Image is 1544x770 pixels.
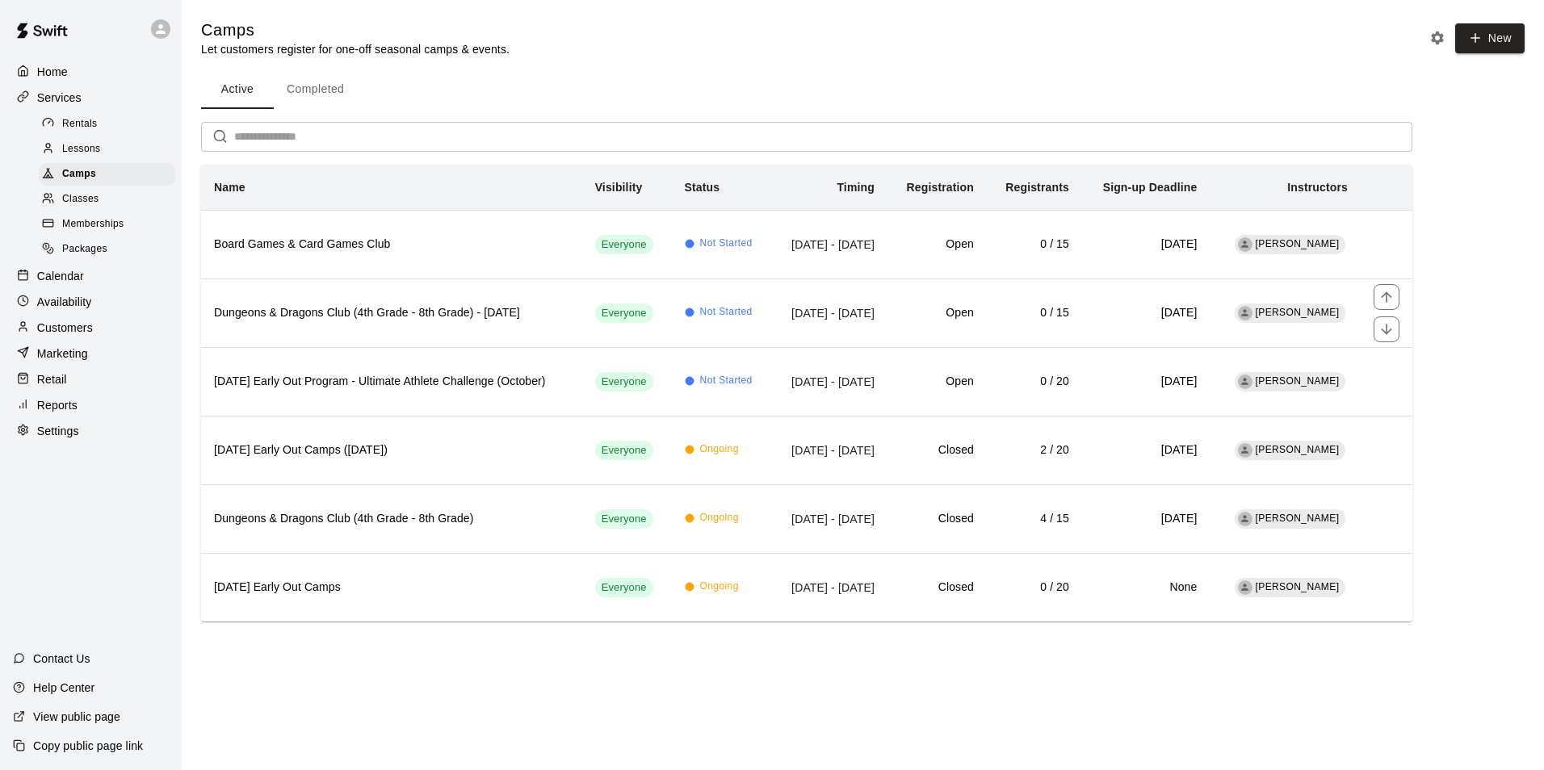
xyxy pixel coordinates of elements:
[37,294,92,310] p: Availability
[62,116,98,132] span: Rentals
[1238,580,1252,595] div: Nathan Ballagh
[595,441,653,460] div: This service is visible to all of your customers
[39,238,175,261] div: Packages
[1256,444,1340,455] span: [PERSON_NAME]
[13,60,169,84] a: Home
[39,113,175,136] div: Rentals
[1000,304,1069,322] h6: 0 / 15
[700,236,753,252] span: Not Started
[37,90,82,106] p: Services
[771,210,887,278] td: [DATE] - [DATE]
[214,236,569,253] h6: Board Games & Card Games Club
[685,181,720,194] b: Status
[33,738,143,754] p: Copy public page link
[700,441,739,458] span: Ongoing
[13,316,169,340] a: Customers
[37,423,79,439] p: Settings
[1256,581,1340,592] span: [PERSON_NAME]
[37,64,68,80] p: Home
[33,709,120,725] p: View public page
[274,70,357,109] button: Completed
[214,510,569,528] h6: Dungeons & Dragons Club (4th Grade - 8th Grade)
[1374,284,1399,310] button: move item up
[1005,181,1069,194] b: Registrants
[1000,441,1069,459] h6: 2 / 20
[1450,31,1525,44] a: New
[1095,510,1197,528] h6: [DATE]
[13,393,169,417] a: Reports
[595,580,653,596] span: Everyone
[214,373,569,391] h6: [DATE] Early Out Program - Ultimate Athlete Challenge (October)
[37,268,84,284] p: Calendar
[13,264,169,288] div: Calendar
[62,166,96,182] span: Camps
[700,304,753,320] span: Not Started
[907,181,974,194] b: Registration
[214,304,569,322] h6: Dungeons & Dragons Club (4th Grade - 8th Grade) - [DATE]
[595,306,653,321] span: Everyone
[900,579,974,596] h6: Closed
[1238,237,1252,252] div: Nathan Ballagh
[62,216,124,232] span: Memberships
[214,579,569,596] h6: [DATE] Early Out Camps
[37,371,67,387] p: Retail
[1103,181,1198,194] b: Sign-up Deadline
[201,19,510,41] h5: Camps
[595,512,653,527] span: Everyone
[13,86,169,110] div: Services
[1095,579,1197,596] h6: None
[214,441,569,459] h6: [DATE] Early Out Camps ([DATE])
[1374,316,1399,342] button: move item down
[1095,236,1197,253] h6: [DATE]
[1095,373,1197,391] h6: [DATE]
[39,212,182,237] a: Memberships
[214,181,245,194] b: Name
[1425,26,1450,50] button: Camp settings
[13,367,169,391] div: Retail
[33,651,90,667] p: Contact Us
[595,237,653,253] span: Everyone
[900,236,974,253] h6: Open
[900,441,974,459] h6: Closed
[62,241,107,257] span: Packages
[1095,441,1197,459] h6: [DATE]
[1238,443,1252,458] div: Nathan Ballagh
[39,138,175,161] div: Lessons
[700,510,739,526] span: Ongoing
[595,375,653,390] span: Everyone
[900,510,974,528] h6: Closed
[1256,238,1340,249] span: [PERSON_NAME]
[39,188,175,211] div: Classes
[201,41,510,57] p: Let customers register for one-off seasonal camps & events.
[771,553,887,621] td: [DATE] - [DATE]
[39,237,182,262] a: Packages
[13,419,169,443] a: Settings
[700,373,753,389] span: Not Started
[900,373,974,391] h6: Open
[33,680,94,696] p: Help Center
[900,304,974,322] h6: Open
[1238,306,1252,320] div: Nathan Ballagh
[771,278,887,347] td: [DATE] - [DATE]
[595,181,643,194] b: Visibility
[771,347,887,416] td: [DATE] - [DATE]
[201,70,274,109] button: Active
[1287,181,1348,194] b: Instructors
[1256,307,1340,318] span: [PERSON_NAME]
[13,290,169,314] a: Availability
[1000,510,1069,528] h6: 4 / 15
[595,443,653,458] span: Everyone
[595,303,653,323] div: This service is visible to all of your customers
[39,163,175,186] div: Camps
[1256,513,1340,524] span: [PERSON_NAME]
[37,345,88,362] p: Marketing
[771,484,887,553] td: [DATE] - [DATE]
[201,165,1412,621] table: simple table
[700,579,739,595] span: Ongoing
[837,181,875,194] b: Timing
